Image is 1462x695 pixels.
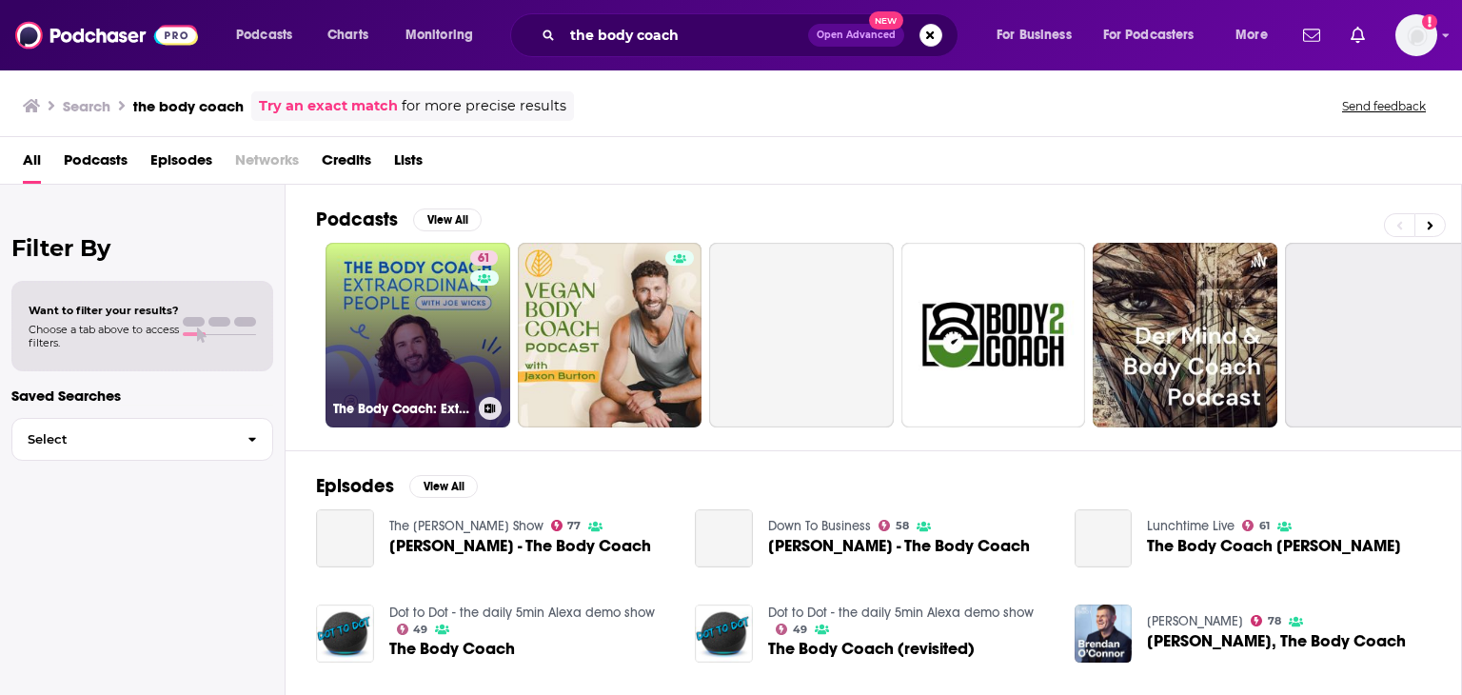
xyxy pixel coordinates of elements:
button: open menu [392,20,498,50]
span: 61 [478,249,490,268]
span: Podcasts [236,22,292,49]
a: Dot to Dot - the daily 5min Alexa demo show [389,605,655,621]
span: The Body Coach [PERSON_NAME] [1147,538,1401,554]
button: Open AdvancedNew [808,24,904,47]
span: [PERSON_NAME], The Body Coach [1147,633,1406,649]
h2: Episodes [316,474,394,498]
img: User Profile [1395,14,1437,56]
a: Joe Wicks - The Body Coach [695,509,753,567]
span: Monitoring [405,22,473,49]
a: The Pat Kenny Show [389,518,543,534]
span: For Business [997,22,1072,49]
a: Lists [394,145,423,184]
a: The Body Coach (revisited) [768,641,975,657]
a: Down To Business [768,518,871,534]
img: Joe Wicks, The Body Coach [1075,605,1133,663]
button: Send feedback [1336,98,1432,114]
span: 61 [1259,522,1270,530]
h3: Search [63,97,110,115]
p: Saved Searches [11,387,273,405]
span: Choose a tab above to access filters. [29,323,179,349]
span: 49 [413,625,427,634]
a: Show notifications dropdown [1343,19,1373,51]
a: Show notifications dropdown [1295,19,1328,51]
a: Brendan O'Connor [1147,613,1243,629]
button: open menu [223,20,317,50]
a: 58 [879,520,909,531]
button: open menu [983,20,1096,50]
a: Lunchtime Live [1147,518,1235,534]
a: Joe Wicks, The Body Coach [1147,633,1406,649]
a: 49 [397,624,428,635]
span: Logged in as evankrask [1395,14,1437,56]
a: Credits [322,145,371,184]
a: Joe Wicks - The Body Coach [768,538,1030,554]
h3: the body coach [133,97,244,115]
h2: Podcasts [316,208,398,231]
a: PodcastsView All [316,208,482,231]
a: Joe Wicks - The Body Coach [316,509,374,567]
a: 49 [776,624,807,635]
span: 78 [1268,617,1281,625]
span: Want to filter your results? [29,304,179,317]
span: New [869,11,903,30]
img: The Body Coach (revisited) [695,605,753,663]
a: Joe Wicks - The Body Coach [389,538,651,554]
input: Search podcasts, credits, & more... [563,20,808,50]
a: Episodes [150,145,212,184]
a: 61The Body Coach: Extraordinary People [326,243,510,427]
button: open menu [1222,20,1292,50]
a: Try an exact match [259,95,398,117]
button: View All [409,475,478,498]
div: Search podcasts, credits, & more... [528,13,977,57]
button: Select [11,418,273,461]
a: The Body Coach Joe Wicks [1075,509,1133,567]
img: Podchaser - Follow, Share and Rate Podcasts [15,17,198,53]
span: 58 [896,522,909,530]
span: for more precise results [402,95,566,117]
a: Charts [315,20,380,50]
span: 49 [793,625,807,634]
h3: The Body Coach: Extraordinary People [333,401,471,417]
span: For Podcasters [1103,22,1195,49]
span: Open Advanced [817,30,896,40]
a: 61 [470,250,498,266]
span: Charts [327,22,368,49]
a: Podcasts [64,145,128,184]
span: 77 [567,522,581,530]
svg: Add a profile image [1422,14,1437,30]
a: 77 [551,520,582,531]
button: Show profile menu [1395,14,1437,56]
span: [PERSON_NAME] - The Body Coach [389,538,651,554]
button: View All [413,208,482,231]
button: open menu [1091,20,1222,50]
a: All [23,145,41,184]
a: Dot to Dot - the daily 5min Alexa demo show [768,605,1034,621]
a: 78 [1251,615,1281,626]
a: The Body Coach [389,641,515,657]
span: More [1235,22,1268,49]
img: The Body Coach [316,605,374,663]
h2: Filter By [11,234,273,262]
a: 61 [1242,520,1270,531]
a: EpisodesView All [316,474,478,498]
span: Networks [235,145,299,184]
a: The Body Coach Joe Wicks [1147,538,1401,554]
span: [PERSON_NAME] - The Body Coach [768,538,1030,554]
span: Select [12,433,232,446]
